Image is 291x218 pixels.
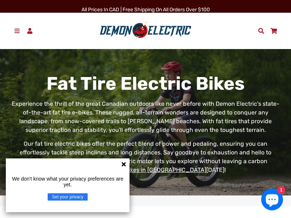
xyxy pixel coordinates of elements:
inbox-online-store-chat: Shopify online store chat [259,189,285,212]
img: Demon Electric logo [97,21,194,40]
p: We don't know what your privacy preferences are yet. [9,176,127,187]
a: electric bikes in [GEOGRAPHIC_DATA] [103,166,206,173]
button: Set your privacy [48,193,88,201]
p: Our fat tire electric bikes offer the perfect blend of power and pedaling, ensuring you can effor... [11,140,280,174]
h1: Fat Tire Electric Bikes [11,73,280,94]
span: All Prices in CAD | Free shipping on all orders over $100 [81,7,210,13]
p: Experience the thrill of the great Canadian outdoors like never before with Demon Electric's stat... [11,100,280,134]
